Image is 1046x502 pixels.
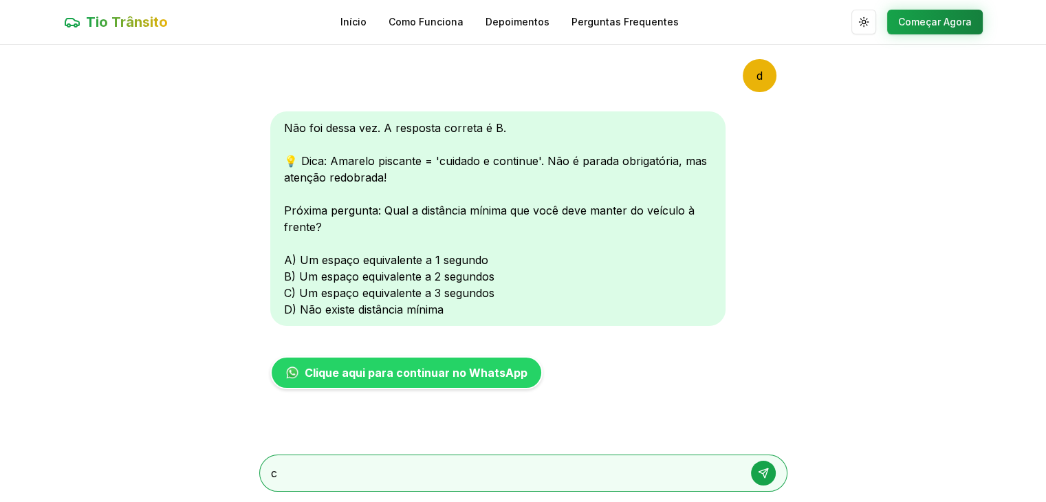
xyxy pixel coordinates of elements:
[305,364,527,381] span: Clique aqui para continuar no WhatsApp
[86,12,168,32] span: Tio Trânsito
[270,111,726,326] div: Não foi dessa vez. A resposta correta é B. 💡 Dica: Amarelo piscante = 'cuidado e continue'. Não é...
[389,15,464,29] a: Como Funciona
[340,15,367,29] a: Início
[571,15,679,29] a: Perguntas Frequentes
[486,15,549,29] a: Depoimentos
[743,59,776,92] div: d
[271,465,737,481] textarea: c
[270,356,543,389] a: Clique aqui para continuar no WhatsApp
[887,10,983,34] button: Começar Agora
[64,12,168,32] a: Tio Trânsito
